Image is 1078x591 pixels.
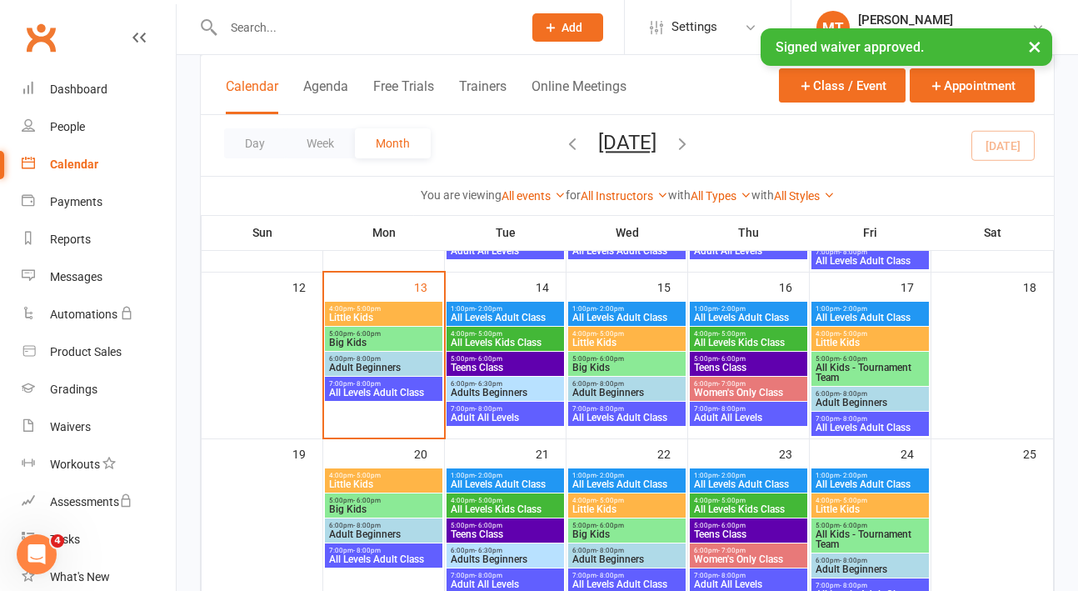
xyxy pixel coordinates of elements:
div: 24 [901,439,931,467]
span: - 5:00pm [353,305,381,313]
span: 7:00pm [571,572,682,579]
span: 6:00pm [450,380,561,388]
span: All Levels Adult Class [571,246,682,256]
span: 7:00pm [815,582,926,589]
span: 5:00pm [450,355,561,363]
span: 4:00pm [450,497,561,504]
span: 7:00pm [328,547,439,554]
button: Calendar [226,78,278,114]
div: MT [816,11,850,44]
span: - 2:00pm [475,472,502,479]
span: - 8:00pm [840,557,867,564]
span: - 6:00pm [596,355,624,363]
span: Adult Beginners [815,564,926,574]
a: Automations [22,296,176,333]
span: Teens Class [693,529,804,539]
div: Signed waiver approved. [761,28,1052,66]
span: Big Kids [571,363,682,373]
span: 4:00pm [693,497,804,504]
span: Little Kids [571,504,682,514]
span: Adult Beginners [571,554,682,564]
span: 6:00pm [450,547,561,554]
span: All Levels Kids Class [450,504,561,514]
span: Little Kids [571,338,682,348]
div: [PERSON_NAME] [858,13,1031,28]
span: - 8:00pm [840,248,867,256]
span: Adult All Levels [693,413,804,423]
span: Teens Class [693,363,804,373]
span: 7:00pm [450,405,561,413]
span: 5:00pm [571,522,682,529]
span: - 8:00pm [596,405,624,413]
span: 6:00pm [815,557,926,564]
th: Fri [810,215,931,250]
span: All Levels Adult Class [571,479,682,489]
span: Adult Beginners [328,529,439,539]
button: Month [355,128,431,158]
span: All Levels Adult Class [571,413,682,423]
span: 4:00pm [815,497,926,504]
div: 18 [1023,273,1053,300]
a: Tasks [22,521,176,558]
span: 4:00pm [571,330,682,338]
span: Teens Class [450,529,561,539]
a: All Types [691,189,751,203]
span: Settings [671,8,717,46]
div: 19 [292,439,322,467]
a: Reports [22,221,176,258]
span: - 5:00pm [475,330,502,338]
span: 4:00pm [328,472,439,479]
span: - 2:00pm [475,305,502,313]
span: 4:00pm [693,330,804,338]
span: 7:00pm [450,572,561,579]
span: Little Kids [815,504,926,514]
span: 6:00pm [328,355,439,363]
span: 1:00pm [815,305,926,313]
span: All Levels Adult Class [815,256,926,266]
div: Waivers [50,420,91,433]
span: 1:00pm [571,305,682,313]
span: 5:00pm [815,355,926,363]
span: 6:00pm [693,380,804,388]
span: 4 [51,534,64,548]
span: All Levels Adult Class [815,479,926,489]
span: Adult All Levels [693,579,804,589]
span: 6:00pm [815,390,926,398]
span: - 5:00pm [840,330,867,338]
a: People [22,108,176,146]
div: Automations [50,308,117,321]
div: 13 [414,273,444,300]
span: All Levels Adult Class [693,313,804,323]
span: Teens Class [450,363,561,373]
button: × [1020,28,1050,64]
span: - 6:00pm [840,355,867,363]
div: Dashboard [50,83,107,96]
div: [PERSON_NAME] Humaita Noosa [858,28,1031,43]
span: 7:00pm [815,248,926,256]
span: - 6:00pm [840,522,867,529]
div: 21 [536,439,566,467]
span: 5:00pm [328,330,439,338]
span: 6:00pm [328,522,439,529]
span: - 8:00pm [475,405,502,413]
span: 1:00pm [815,472,926,479]
span: 5:00pm [571,355,682,363]
span: Women's Only Class [693,388,804,398]
span: 4:00pm [571,497,682,504]
div: Workouts [50,458,100,471]
span: 6:00pm [571,380,682,388]
span: Big Kids [328,504,439,514]
button: Online Meetings [532,78,626,114]
span: Adult All Levels [693,246,804,256]
span: - 2:00pm [840,472,867,479]
span: 4:00pm [450,330,561,338]
span: - 2:00pm [840,305,867,313]
span: - 2:00pm [718,472,746,479]
span: - 8:00pm [840,415,867,423]
span: - 8:00pm [596,380,624,388]
span: - 5:00pm [596,330,624,338]
span: - 6:00pm [353,330,381,338]
span: - 7:00pm [718,547,746,554]
span: - 5:00pm [353,472,381,479]
span: All Levels Adult Class [815,313,926,323]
